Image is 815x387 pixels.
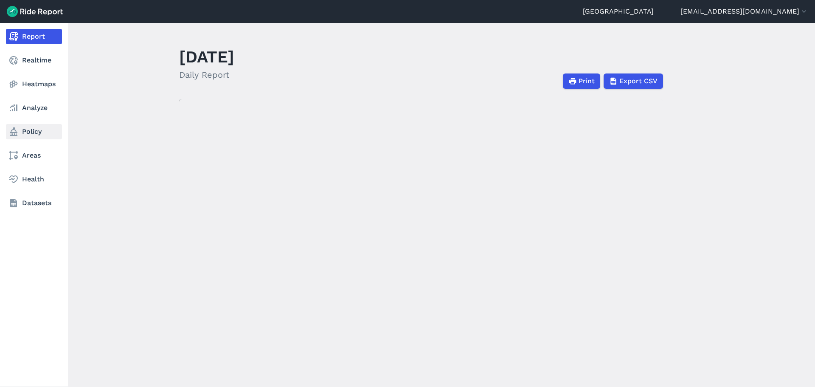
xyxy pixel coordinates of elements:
[604,73,663,89] button: Export CSV
[6,148,62,163] a: Areas
[179,68,234,81] h2: Daily Report
[6,29,62,44] a: Report
[583,6,654,17] a: [GEOGRAPHIC_DATA]
[6,172,62,187] a: Health
[6,53,62,68] a: Realtime
[680,6,808,17] button: [EMAIL_ADDRESS][DOMAIN_NAME]
[619,76,658,86] span: Export CSV
[579,76,595,86] span: Print
[6,100,62,116] a: Analyze
[6,124,62,139] a: Policy
[179,45,234,68] h1: [DATE]
[6,195,62,211] a: Datasets
[7,6,63,17] img: Ride Report
[563,73,600,89] button: Print
[6,76,62,92] a: Heatmaps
